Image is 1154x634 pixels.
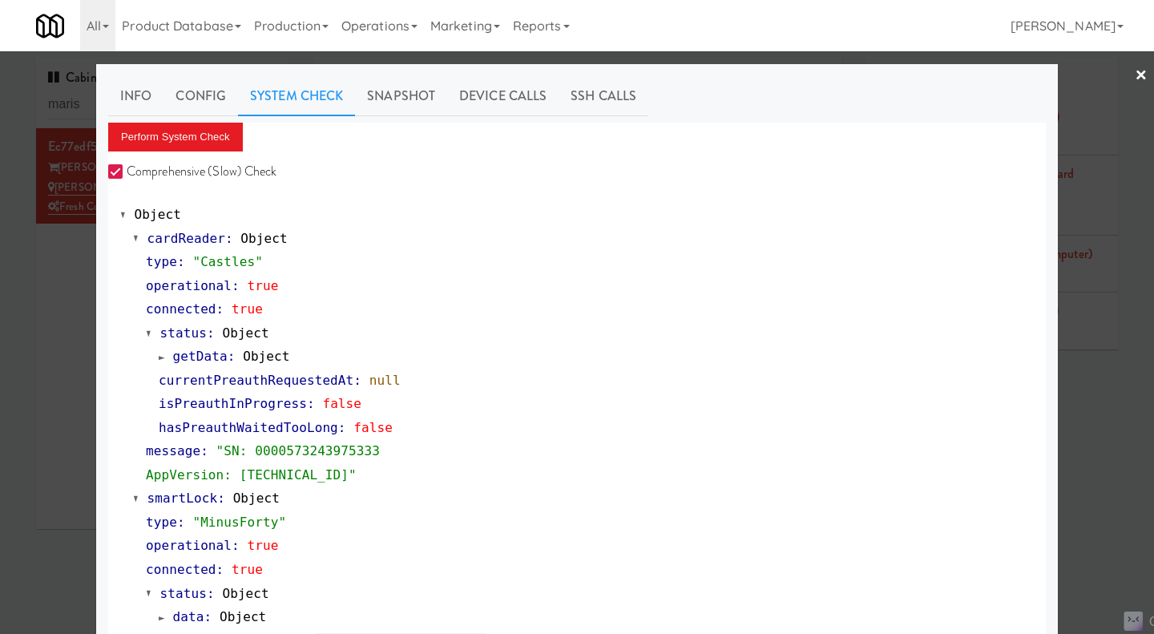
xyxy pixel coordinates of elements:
span: : [353,373,361,388]
span: : [207,586,215,601]
span: connected [146,301,216,317]
button: Perform System Check [108,123,243,151]
span: Object [222,586,268,601]
a: Info [108,76,163,116]
span: false [353,420,393,435]
span: : [216,301,224,317]
span: false [322,396,361,411]
span: currentPreauthRequestedAt [159,373,353,388]
span: true [248,278,279,293]
a: Config [163,76,238,116]
span: : [200,443,208,458]
span: isPreauthInProgress [159,396,307,411]
span: operational [146,538,232,553]
span: message [146,443,200,458]
span: : [338,420,346,435]
a: System Check [238,76,355,116]
span: connected [146,562,216,577]
span: cardReader [147,231,225,246]
label: Comprehensive (Slow) Check [108,160,277,184]
span: "MinusForty" [192,515,286,530]
span: true [232,301,263,317]
span: data [173,609,204,624]
span: : [225,231,233,246]
span: Object [135,207,181,222]
a: × [1135,51,1148,101]
a: Snapshot [355,76,447,116]
span: true [232,562,263,577]
span: null [369,373,401,388]
span: Object [243,349,289,364]
span: : [204,609,212,624]
span: Object [222,325,268,341]
span: : [207,325,215,341]
a: Device Calls [447,76,559,116]
span: status [160,586,207,601]
span: type [146,254,177,269]
span: : [177,515,185,530]
span: Object [233,491,280,506]
span: : [177,254,185,269]
span: smartLock [147,491,218,506]
span: true [248,538,279,553]
span: status [160,325,207,341]
span: type [146,515,177,530]
span: Object [220,609,266,624]
span: hasPreauthWaitedTooLong [159,420,338,435]
a: SSH Calls [559,76,648,116]
span: "SN: 0000573243975333 AppVersion: [TECHNICAL_ID]" [146,443,380,483]
span: : [228,349,236,364]
span: : [217,491,225,506]
span: Object [240,231,287,246]
span: getData [173,349,228,364]
span: "Castles" [192,254,263,269]
span: : [232,538,240,553]
span: : [216,562,224,577]
span: : [232,278,240,293]
input: Comprehensive (Slow) Check [108,166,127,179]
span: : [307,396,315,411]
span: operational [146,278,232,293]
img: Micromart [36,12,64,40]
